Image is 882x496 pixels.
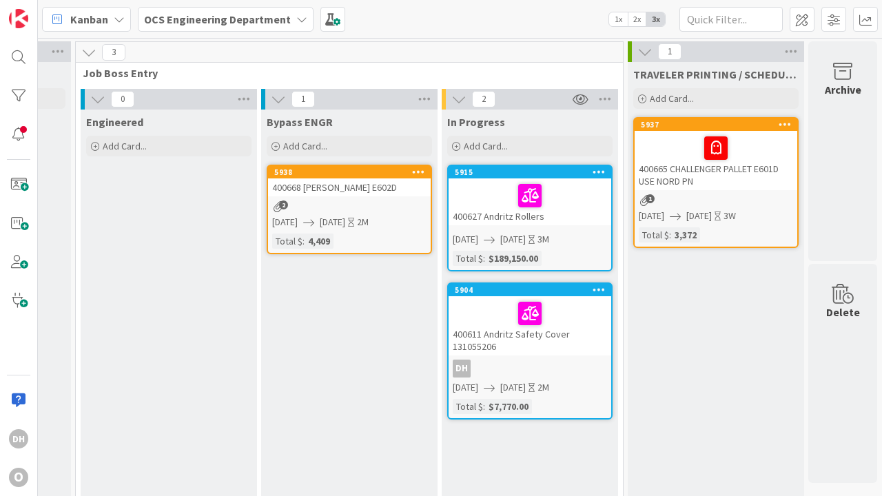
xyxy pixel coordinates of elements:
span: [DATE] [500,380,526,395]
div: Total $ [639,227,669,242]
div: Total $ [453,251,483,266]
span: TRAVELER PRINTING / SCHEDULING [633,68,799,81]
div: 5938 [274,167,431,177]
div: DH [449,360,611,378]
div: $7,770.00 [485,399,532,414]
div: 400611 Andritz Safety Cover 131055206 [449,296,611,355]
div: 400665 CHALLENGER PALLET E601D USE NORD PN [635,131,797,190]
div: 4,409 [305,234,334,249]
div: 5904 [455,285,611,295]
div: Delete [826,304,860,320]
span: Bypass ENGR [267,115,333,129]
span: 1 [291,91,315,107]
span: Kanban [70,11,108,28]
span: [DATE] [639,209,664,223]
span: Add Card... [650,92,694,105]
div: 5904 [449,284,611,296]
span: 1x [609,12,628,26]
span: Job Boss Entry [83,66,606,80]
img: Visit kanbanzone.com [9,9,28,28]
span: [DATE] [320,215,345,229]
span: Engineered [86,115,143,129]
div: 5937 [641,120,797,130]
input: Quick Filter... [679,7,783,32]
div: 5937 [635,118,797,131]
span: 2x [628,12,646,26]
span: [DATE] [500,232,526,247]
div: 5915 [455,167,611,177]
span: Add Card... [464,140,508,152]
span: In Progress [447,115,505,129]
span: : [483,399,485,414]
span: 0 [111,91,134,107]
div: 5915400627 Andritz Rollers [449,166,611,225]
span: [DATE] [453,380,478,395]
span: 3x [646,12,665,26]
span: [DATE] [453,232,478,247]
div: 400668 [PERSON_NAME] E602D [268,178,431,196]
div: DH [9,429,28,448]
div: 5915 [449,166,611,178]
div: 2M [537,380,549,395]
span: 2 [279,200,288,209]
div: 5937400665 CHALLENGER PALLET E601D USE NORD PN [635,118,797,190]
span: [DATE] [686,209,712,223]
div: 5938 [268,166,431,178]
div: $189,150.00 [485,251,542,266]
span: : [483,251,485,266]
div: Archive [825,81,861,98]
span: Add Card... [103,140,147,152]
span: 3 [102,44,125,61]
span: : [669,227,671,242]
div: Total $ [453,399,483,414]
span: 1 [658,43,681,60]
div: 3W [724,209,736,223]
div: 3M [537,232,549,247]
div: 5938400668 [PERSON_NAME] E602D [268,166,431,196]
span: 2 [472,91,495,107]
div: 400627 Andritz Rollers [449,178,611,225]
span: [DATE] [272,215,298,229]
b: OCS Engineering Department [144,12,291,26]
span: Add Card... [283,140,327,152]
div: Total $ [272,234,302,249]
div: DH [453,360,471,378]
div: 2M [357,215,369,229]
div: 5904400611 Andritz Safety Cover 131055206 [449,284,611,355]
div: 3,372 [671,227,700,242]
div: O [9,468,28,487]
span: : [302,234,305,249]
span: 1 [646,194,655,203]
